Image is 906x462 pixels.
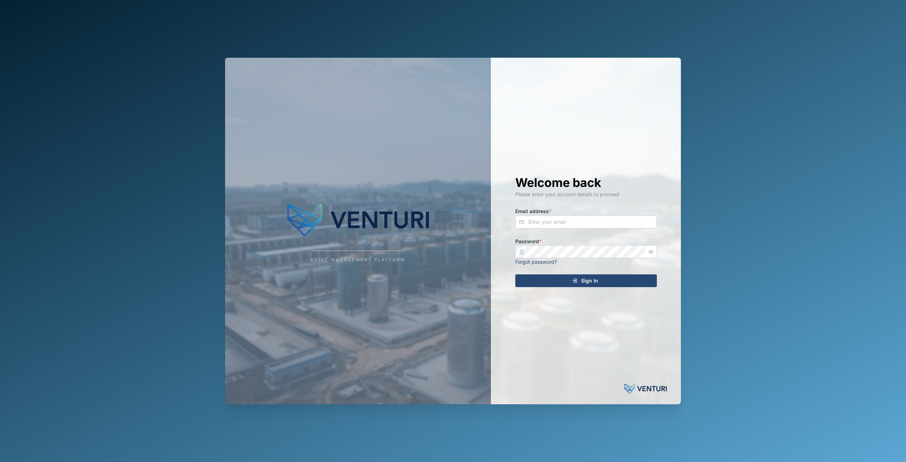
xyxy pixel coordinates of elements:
[515,190,657,198] div: Please enter your account details to proceed
[515,238,541,245] label: Password
[515,175,657,190] h1: Welcome back
[515,274,657,287] button: Sign In
[581,275,598,287] span: Sign In
[624,382,667,396] img: Powered by: Venturi
[515,216,657,228] input: Enter your email
[287,199,429,241] img: Company Logo
[515,207,551,215] label: Email address
[310,257,406,263] div: Asset Management Platform
[515,259,557,265] a: Forgot password?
